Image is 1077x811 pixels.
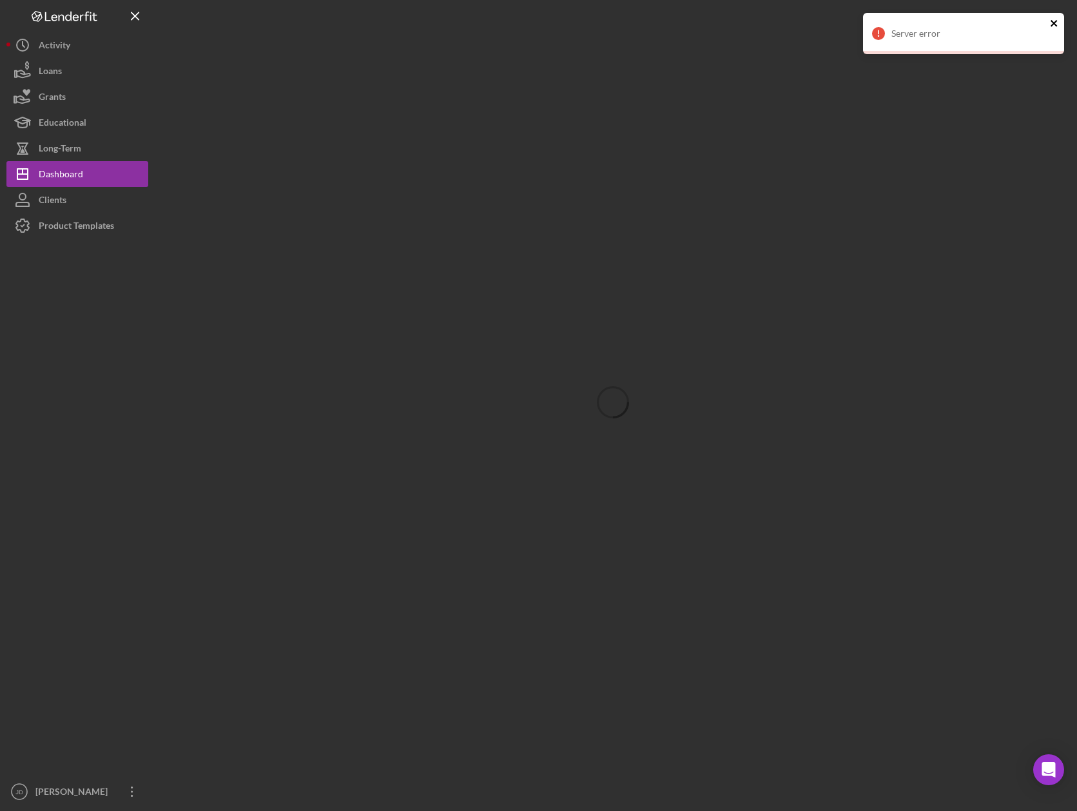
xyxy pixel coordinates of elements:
[891,28,1046,39] div: Server error
[15,788,23,796] text: JD
[6,135,148,161] button: Long-Term
[39,213,114,242] div: Product Templates
[6,58,148,84] button: Loans
[39,135,81,164] div: Long-Term
[6,213,148,239] button: Product Templates
[39,32,70,61] div: Activity
[39,84,66,113] div: Grants
[1033,754,1064,785] div: Open Intercom Messenger
[39,58,62,87] div: Loans
[6,84,148,110] button: Grants
[6,779,148,805] button: JD[PERSON_NAME]
[39,161,83,190] div: Dashboard
[6,161,148,187] button: Dashboard
[39,110,86,139] div: Educational
[1050,18,1059,30] button: close
[39,187,66,216] div: Clients
[6,110,148,135] button: Educational
[6,187,148,213] button: Clients
[6,32,148,58] button: Activity
[32,779,116,808] div: [PERSON_NAME]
